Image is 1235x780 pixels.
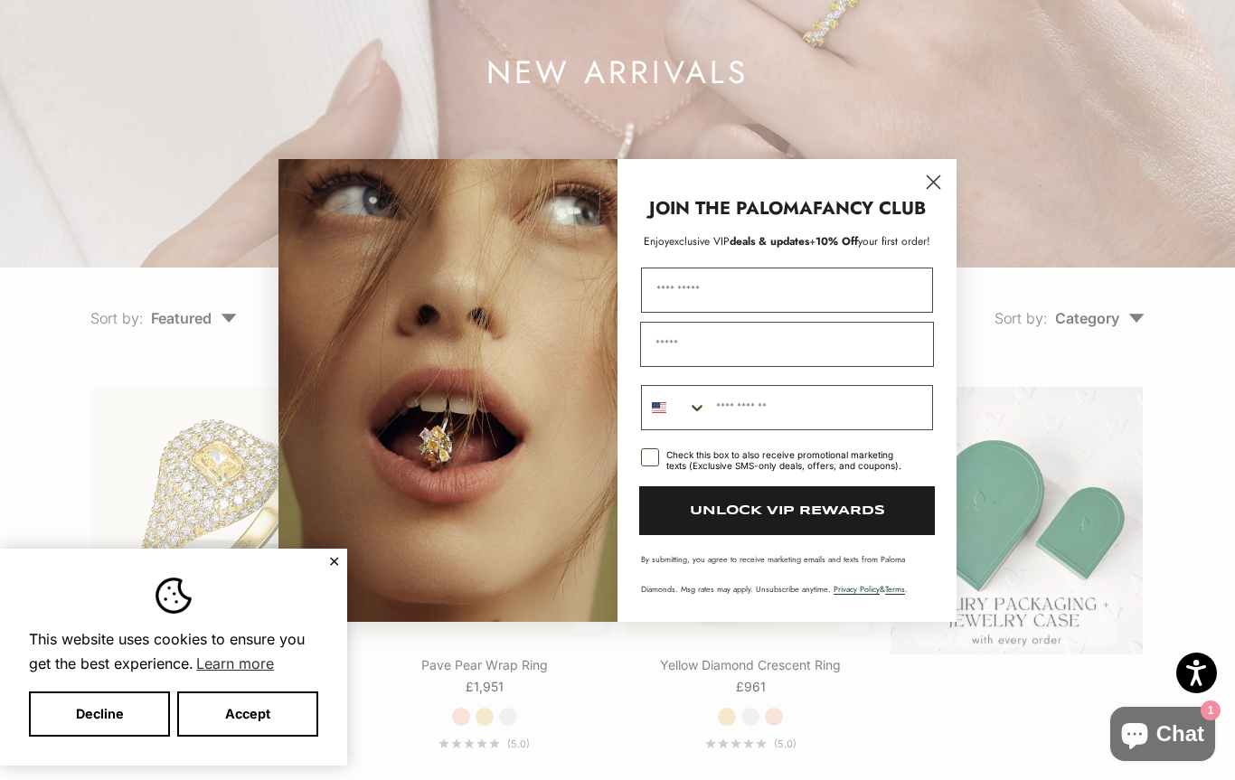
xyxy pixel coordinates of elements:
button: Decline [29,691,170,737]
span: exclusive VIP [669,233,730,249]
a: Privacy Policy [834,583,880,595]
button: Close dialog [918,166,949,198]
button: Close [328,556,340,567]
div: Check this box to also receive promotional marketing texts (Exclusive SMS-only deals, offers, and... [666,449,911,471]
span: Enjoy [644,233,669,249]
img: Loading... [278,159,617,622]
strong: JOIN THE PALOMA [649,195,813,221]
input: Email [640,322,934,367]
span: This website uses cookies to ensure you get the best experience. [29,628,318,677]
a: Terms [885,583,905,595]
p: By submitting, you agree to receive marketing emails and texts from Paloma Diamonds. Msg rates ma... [641,553,933,595]
img: Cookie banner [156,578,192,614]
button: Search Countries [642,386,707,429]
strong: FANCY CLUB [813,195,926,221]
span: & . [834,583,908,595]
span: + your first order! [809,233,930,249]
span: 10% Off [815,233,858,249]
span: deals & updates [669,233,809,249]
input: Phone Number [707,386,932,429]
img: United States [652,400,666,415]
a: Learn more [193,650,277,677]
button: UNLOCK VIP REWARDS [639,486,935,535]
button: Accept [177,691,318,737]
input: First Name [641,268,933,313]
